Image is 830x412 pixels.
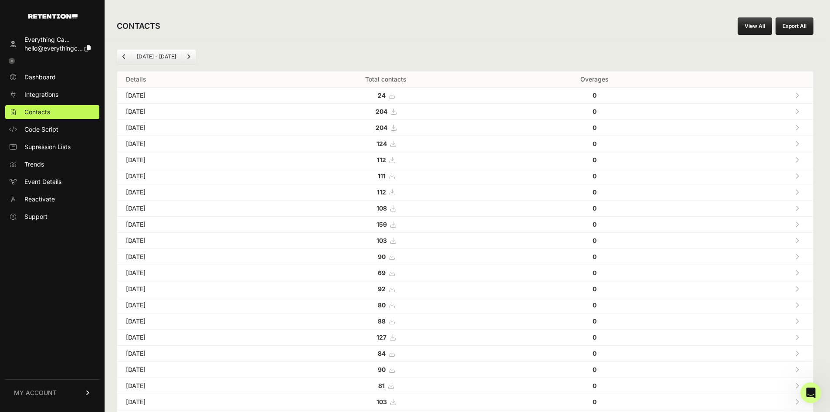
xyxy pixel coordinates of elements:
[378,301,386,309] strong: 80
[5,192,99,206] a: Reactivate
[593,253,596,260] strong: 0
[593,221,596,228] strong: 0
[117,313,268,330] td: [DATE]
[117,136,268,152] td: [DATE]
[376,124,387,131] strong: 204
[268,72,503,88] th: Total contacts
[131,53,181,60] li: [DATE] - [DATE]
[5,70,99,84] a: Dashboard
[376,334,395,341] a: 127
[593,398,596,405] strong: 0
[117,50,131,64] a: Previous
[24,73,56,82] span: Dashboard
[5,379,99,406] a: MY ACCOUNT
[117,152,268,168] td: [DATE]
[117,281,268,297] td: [DATE]
[24,143,71,151] span: Supression Lists
[117,362,268,378] td: [DATE]
[5,123,99,136] a: Code Script
[117,72,268,88] th: Details
[117,346,268,362] td: [DATE]
[117,120,268,136] td: [DATE]
[593,237,596,244] strong: 0
[738,17,772,35] a: View All
[5,88,99,102] a: Integrations
[117,20,160,32] h2: CONTACTS
[376,108,387,115] strong: 204
[24,212,47,221] span: Support
[378,92,394,99] a: 24
[117,201,268,217] td: [DATE]
[378,366,394,373] a: 90
[117,233,268,249] td: [DATE]
[117,265,268,281] td: [DATE]
[593,188,596,196] strong: 0
[117,184,268,201] td: [DATE]
[378,269,394,276] a: 69
[377,188,386,196] strong: 112
[14,388,57,397] span: MY ACCOUNT
[593,124,596,131] strong: 0
[5,175,99,189] a: Event Details
[378,253,386,260] strong: 90
[182,50,196,64] a: Next
[593,92,596,99] strong: 0
[117,378,268,394] td: [DATE]
[376,204,396,212] a: 108
[593,156,596,163] strong: 0
[593,334,596,341] strong: 0
[376,398,396,405] a: 103
[378,253,394,260] a: 90
[5,210,99,224] a: Support
[593,382,596,389] strong: 0
[593,301,596,309] strong: 0
[378,350,394,357] a: 84
[378,317,386,325] strong: 88
[376,108,396,115] a: 204
[378,317,394,325] a: 88
[5,105,99,119] a: Contacts
[24,108,50,116] span: Contacts
[593,269,596,276] strong: 0
[28,14,78,19] img: Retention.com
[24,177,61,186] span: Event Details
[378,92,386,99] strong: 24
[376,124,396,131] a: 204
[593,317,596,325] strong: 0
[5,140,99,154] a: Supression Lists
[378,382,393,389] a: 81
[117,394,268,410] td: [DATE]
[24,195,55,204] span: Reactivate
[378,382,385,389] strong: 81
[376,221,396,228] a: 159
[593,350,596,357] strong: 0
[117,168,268,184] td: [DATE]
[503,72,686,88] th: Overages
[5,33,99,55] a: Everything Ca... hello@everythingc...
[376,237,387,244] strong: 103
[378,172,386,180] strong: 111
[378,285,386,293] strong: 92
[378,269,386,276] strong: 69
[117,249,268,265] td: [DATE]
[117,104,268,120] td: [DATE]
[24,44,83,52] span: hello@everythingc...
[376,204,387,212] strong: 108
[378,172,394,180] a: 111
[117,297,268,313] td: [DATE]
[593,140,596,147] strong: 0
[377,156,386,163] strong: 112
[776,17,813,35] button: Export All
[593,285,596,293] strong: 0
[377,188,395,196] a: 112
[24,160,44,169] span: Trends
[377,156,395,163] a: 112
[376,140,387,147] strong: 124
[376,237,396,244] a: 103
[376,334,386,341] strong: 127
[24,90,58,99] span: Integrations
[593,204,596,212] strong: 0
[117,88,268,104] td: [DATE]
[117,330,268,346] td: [DATE]
[378,301,394,309] a: 80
